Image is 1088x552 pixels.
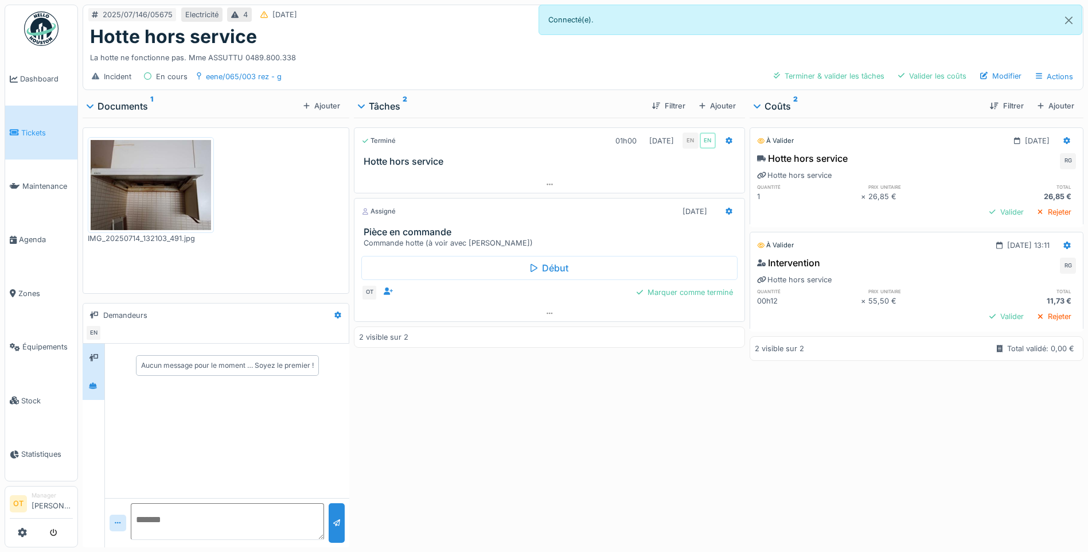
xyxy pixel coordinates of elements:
[21,395,73,406] span: Stock
[539,5,1083,35] div: Connecté(e).
[5,106,77,159] a: Tickets
[683,133,699,149] div: EN
[5,213,77,266] a: Agenda
[894,68,971,84] div: Valider les coûts
[757,287,861,295] h6: quantité
[1056,5,1082,36] button: Close
[103,310,147,321] div: Demandeurs
[5,160,77,213] a: Maintenance
[1033,98,1079,114] div: Ajouter
[103,9,173,20] div: 2025/07/146/05675
[10,491,73,519] a: OT Manager[PERSON_NAME]
[868,296,972,306] div: 55,50 €
[757,296,861,306] div: 00h12
[364,156,740,167] h3: Hotte hors service
[985,309,1028,324] div: Valider
[359,332,408,343] div: 2 visible sur 2
[757,274,832,285] div: Hotte hors service
[206,71,282,82] div: eene/065/003 rez - g
[972,296,1076,306] div: 11,73 €
[1007,240,1050,251] div: [DATE] 13:11
[757,170,832,181] div: Hotte hors service
[5,374,77,427] a: Stock
[757,136,794,146] div: À valider
[972,183,1076,191] h6: total
[243,9,248,20] div: 4
[90,26,257,48] h1: Hotte hors service
[861,296,868,306] div: ×
[91,140,211,230] img: 23xtzlu9at7shm7ogxldk3mxizku
[972,191,1076,202] div: 26,85 €
[24,11,59,46] img: Badge_color-CXgf-gQk.svg
[1060,258,1076,274] div: RG
[1033,204,1076,220] div: Rejeter
[358,99,642,113] div: Tâches
[868,191,972,202] div: 26,85 €
[272,9,297,20] div: [DATE]
[364,238,740,248] div: Commande hotte (à voir avec [PERSON_NAME])
[5,320,77,374] a: Équipements
[700,133,716,149] div: EN
[757,240,794,250] div: À valider
[683,206,707,217] div: [DATE]
[85,325,102,341] div: EN
[757,191,861,202] div: 1
[1007,343,1074,354] div: Total validé: 0,00 €
[19,234,73,245] span: Agenda
[793,99,798,113] sup: 2
[649,135,674,146] div: [DATE]
[104,71,131,82] div: Incident
[361,136,396,146] div: Terminé
[985,204,1028,220] div: Valider
[755,343,804,354] div: 2 visible sur 2
[18,288,73,299] span: Zones
[87,99,299,113] div: Documents
[1033,309,1076,324] div: Rejeter
[757,151,848,165] div: Hotte hors service
[868,183,972,191] h6: prix unitaire
[976,68,1026,84] div: Modifier
[648,98,690,114] div: Filtrer
[5,427,77,481] a: Statistiques
[10,495,27,512] li: OT
[141,360,314,371] div: Aucun message pour le moment … Soyez le premier !
[21,449,73,460] span: Statistiques
[615,135,637,146] div: 01h00
[150,99,153,113] sup: 1
[695,98,740,114] div: Ajouter
[403,99,407,113] sup: 2
[361,207,396,216] div: Assigné
[5,267,77,320] a: Zones
[5,52,77,106] a: Dashboard
[985,98,1028,114] div: Filtrer
[185,9,219,20] div: Electricité
[972,287,1076,295] h6: total
[90,48,1076,63] div: La hotte ne fonctionne pas. Mme ASSUTTU 0489.800.338
[361,285,377,301] div: OT
[88,233,214,244] div: IMG_20250714_132103_491.jpg
[21,127,73,138] span: Tickets
[22,341,73,352] span: Équipements
[22,181,73,192] span: Maintenance
[364,227,740,238] h3: Pièce en commande
[769,68,889,84] div: Terminer & valider les tâches
[20,73,73,84] span: Dashboard
[757,256,820,270] div: Intervention
[156,71,188,82] div: En cours
[861,191,868,202] div: ×
[632,285,738,300] div: Marquer comme terminé
[868,287,972,295] h6: prix unitaire
[32,491,73,516] li: [PERSON_NAME]
[1060,153,1076,169] div: RG
[1025,135,1050,146] div: [DATE]
[1031,68,1078,85] div: Actions
[757,183,861,191] h6: quantité
[754,99,981,113] div: Coûts
[32,491,73,500] div: Manager
[299,98,345,114] div: Ajouter
[361,256,738,280] div: Début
